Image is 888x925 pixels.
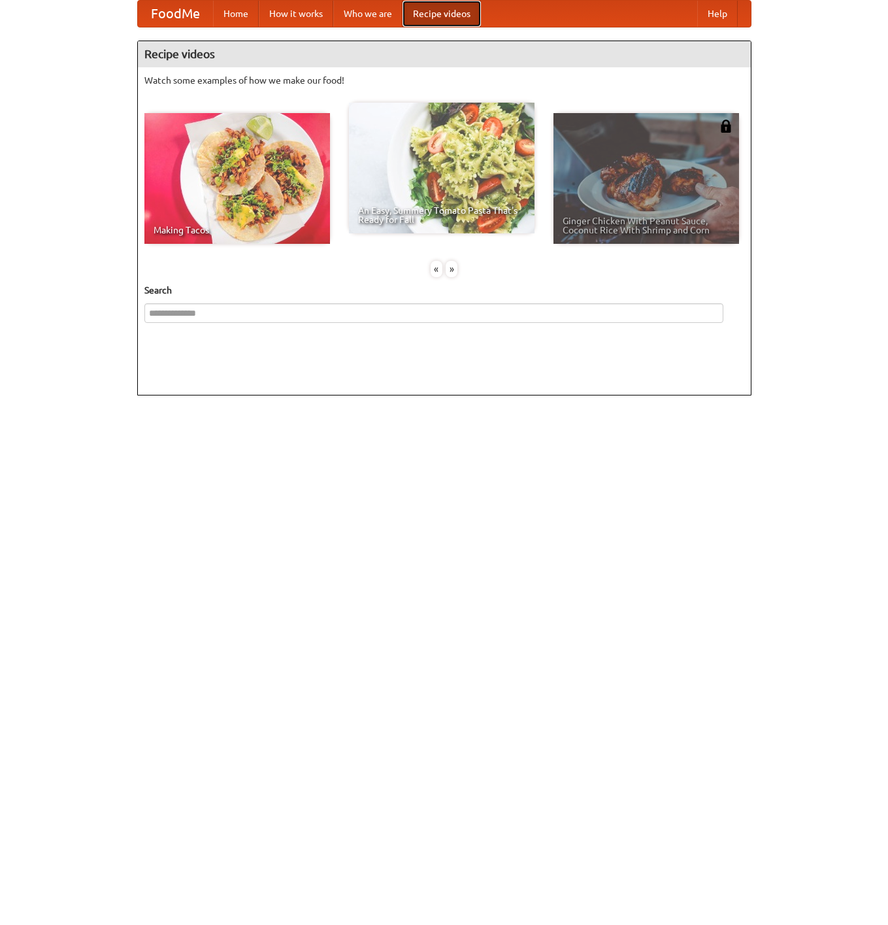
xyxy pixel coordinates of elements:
a: Making Tacos [144,113,330,244]
a: Recipe videos [403,1,481,27]
a: Help [697,1,738,27]
h4: Recipe videos [138,41,751,67]
a: Home [213,1,259,27]
a: An Easy, Summery Tomato Pasta That's Ready for Fall [349,103,534,233]
a: How it works [259,1,333,27]
span: Making Tacos [154,226,321,235]
a: FoodMe [138,1,213,27]
div: » [446,261,457,277]
span: An Easy, Summery Tomato Pasta That's Ready for Fall [358,206,525,224]
a: Who we are [333,1,403,27]
img: 483408.png [719,120,732,133]
p: Watch some examples of how we make our food! [144,74,744,87]
h5: Search [144,284,744,297]
div: « [431,261,442,277]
